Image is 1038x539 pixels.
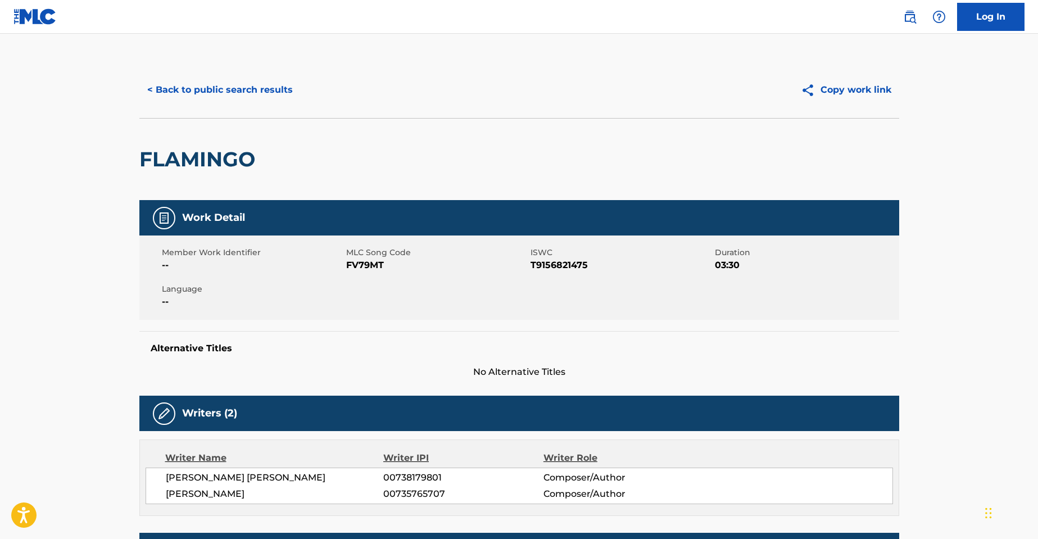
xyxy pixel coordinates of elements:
button: < Back to public search results [139,76,301,104]
img: Copy work link [801,83,821,97]
img: help [932,10,946,24]
span: 00735765707 [383,487,543,501]
div: Writer Role [543,451,689,465]
span: MLC Song Code [346,247,528,259]
span: -- [162,295,343,309]
span: FV79MT [346,259,528,272]
a: Log In [957,3,1025,31]
span: No Alternative Titles [139,365,899,379]
a: Public Search [899,6,921,28]
span: [PERSON_NAME] [166,487,384,501]
h5: Alternative Titles [151,343,888,354]
h5: Work Detail [182,211,245,224]
span: -- [162,259,343,272]
span: Language [162,283,343,295]
span: Duration [715,247,896,259]
div: Drag [985,496,992,530]
button: Copy work link [793,76,899,104]
img: MLC Logo [13,8,57,25]
div: Help [928,6,950,28]
span: [PERSON_NAME] [PERSON_NAME] [166,471,384,484]
div: Writer Name [165,451,384,465]
span: Composer/Author [543,487,689,501]
div: Writer IPI [383,451,543,465]
span: Member Work Identifier [162,247,343,259]
img: Writers [157,407,171,420]
span: 03:30 [715,259,896,272]
h2: FLAMINGO [139,147,261,172]
img: Work Detail [157,211,171,225]
span: T9156821475 [531,259,712,272]
span: Composer/Author [543,471,689,484]
img: search [903,10,917,24]
span: ISWC [531,247,712,259]
span: 00738179801 [383,471,543,484]
iframe: Chat Widget [982,485,1038,539]
h5: Writers (2) [182,407,237,420]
